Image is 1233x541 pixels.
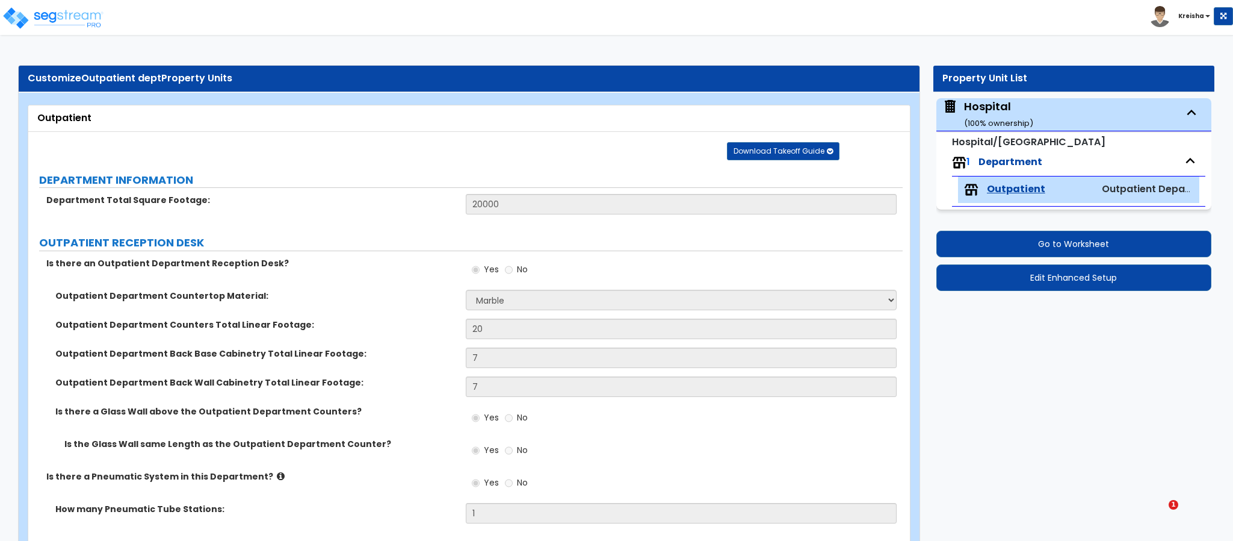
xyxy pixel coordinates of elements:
img: building.svg [942,99,958,114]
button: Edit Enhanced Setup [936,264,1211,291]
span: No [517,477,528,489]
span: No [517,263,528,275]
input: Yes [472,263,480,277]
label: Is there an Outpatient Department Reception Desk? [46,257,457,269]
label: Is there a Glass Wall above the Outpatient Department Counters? [55,405,457,417]
input: No [505,263,513,277]
span: Download Takeoff Guide [734,146,824,156]
span: 1 [966,155,970,169]
img: logo_pro_r.png [2,6,104,30]
label: OUTPATIENT RECEPTION DESK [39,235,903,251]
div: Hospital [964,99,1033,130]
span: Outpatient dept [81,71,161,85]
span: Hospital [942,99,1033,130]
label: DEPARTMENT INFORMATION [39,172,903,188]
span: Outpatient Department [1102,182,1219,196]
span: Yes [484,444,499,456]
label: Outpatient Department Counters Total Linear Footage: [55,319,457,331]
input: Yes [472,444,480,457]
input: No [505,477,513,490]
div: Customize Property Units [28,72,910,86]
span: Yes [484,411,499,424]
img: tenants.png [952,155,966,170]
span: Yes [484,263,499,275]
span: No [517,444,528,456]
label: Outpatient Department Back Wall Cabinetry Total Linear Footage: [55,377,457,389]
label: Is the Glass Wall same Length as the Outpatient Department Counter? [64,438,457,450]
span: 1 [1169,500,1178,510]
label: Outpatient Department Back Base Cabinetry Total Linear Footage: [55,348,457,360]
button: Download Takeoff Guide [727,142,839,160]
i: click for more info! [277,472,285,481]
iframe: Intercom live chat [1144,500,1173,529]
small: Hospital/Surgery Center [952,135,1105,149]
img: avatar.png [1149,6,1170,27]
span: Yes [484,477,499,489]
div: Outpatient [37,111,901,125]
button: Go to Worksheet [936,231,1211,257]
span: Department [978,155,1042,169]
div: Property Unit List [942,72,1205,86]
b: Kreisha [1178,11,1204,20]
input: Yes [472,411,480,425]
label: How many Pneumatic Tube Stations: [55,503,457,515]
span: No [517,411,528,424]
small: ( 100 % ownership) [964,117,1033,129]
img: tenants.png [964,183,978,197]
input: Yes [472,477,480,490]
input: No [505,444,513,457]
label: Is there a Pneumatic System in this Department? [46,471,457,483]
input: No [505,411,513,425]
span: Outpatient [987,183,1045,196]
label: Department Total Square Footage: [46,194,457,206]
label: Outpatient Department Countertop Material: [55,290,457,302]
